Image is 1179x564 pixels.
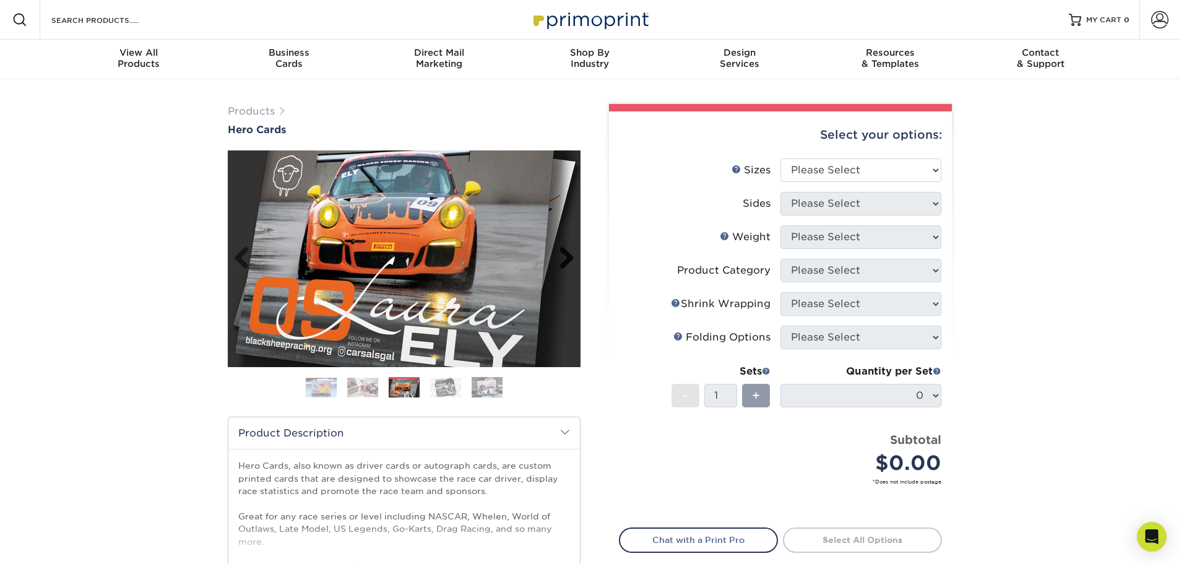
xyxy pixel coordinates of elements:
[1137,522,1167,552] div: Open Intercom Messenger
[364,47,514,69] div: Marketing
[890,433,941,446] strong: Subtotal
[306,378,337,397] img: Hero Cards 01
[965,40,1116,79] a: Contact& Support
[214,47,364,58] span: Business
[64,47,214,58] span: View All
[665,47,815,69] div: Services
[347,378,378,397] img: Hero Cards 02
[665,40,815,79] a: DesignServices
[815,40,965,79] a: Resources& Templates
[965,47,1116,58] span: Contact
[629,478,941,485] small: *Does not include postage
[790,448,941,478] div: $0.00
[228,124,581,136] a: Hero Cards
[780,364,941,379] div: Quantity per Set
[815,47,965,58] span: Resources
[815,47,965,69] div: & Templates
[389,379,420,398] img: Hero Cards 03
[965,47,1116,69] div: & Support
[64,47,214,69] div: Products
[1124,15,1129,24] span: 0
[214,40,364,79] a: BusinessCards
[743,196,771,211] div: Sides
[1086,15,1121,25] span: MY CART
[783,527,942,552] a: Select All Options
[430,378,461,397] img: Hero Cards 04
[228,105,275,117] a: Products
[228,417,580,449] h2: Product Description
[671,297,771,311] div: Shrink Wrapping
[619,527,778,552] a: Chat with a Print Pro
[514,47,665,58] span: Shop By
[528,6,652,33] img: Primoprint
[732,163,771,178] div: Sizes
[720,230,771,245] div: Weight
[665,47,815,58] span: Design
[683,386,688,405] span: -
[672,364,771,379] div: Sets
[677,263,771,278] div: Product Category
[64,40,214,79] a: View AllProducts
[228,150,581,367] img: Hero Cards 03
[514,47,665,69] div: Industry
[673,330,771,345] div: Folding Options
[619,111,942,158] div: Select your options:
[50,12,171,27] input: SEARCH PRODUCTS.....
[472,376,503,398] img: Hero Cards 05
[214,47,364,69] div: Cards
[514,40,665,79] a: Shop ByIndustry
[364,47,514,58] span: Direct Mail
[752,386,760,405] span: +
[364,40,514,79] a: Direct MailMarketing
